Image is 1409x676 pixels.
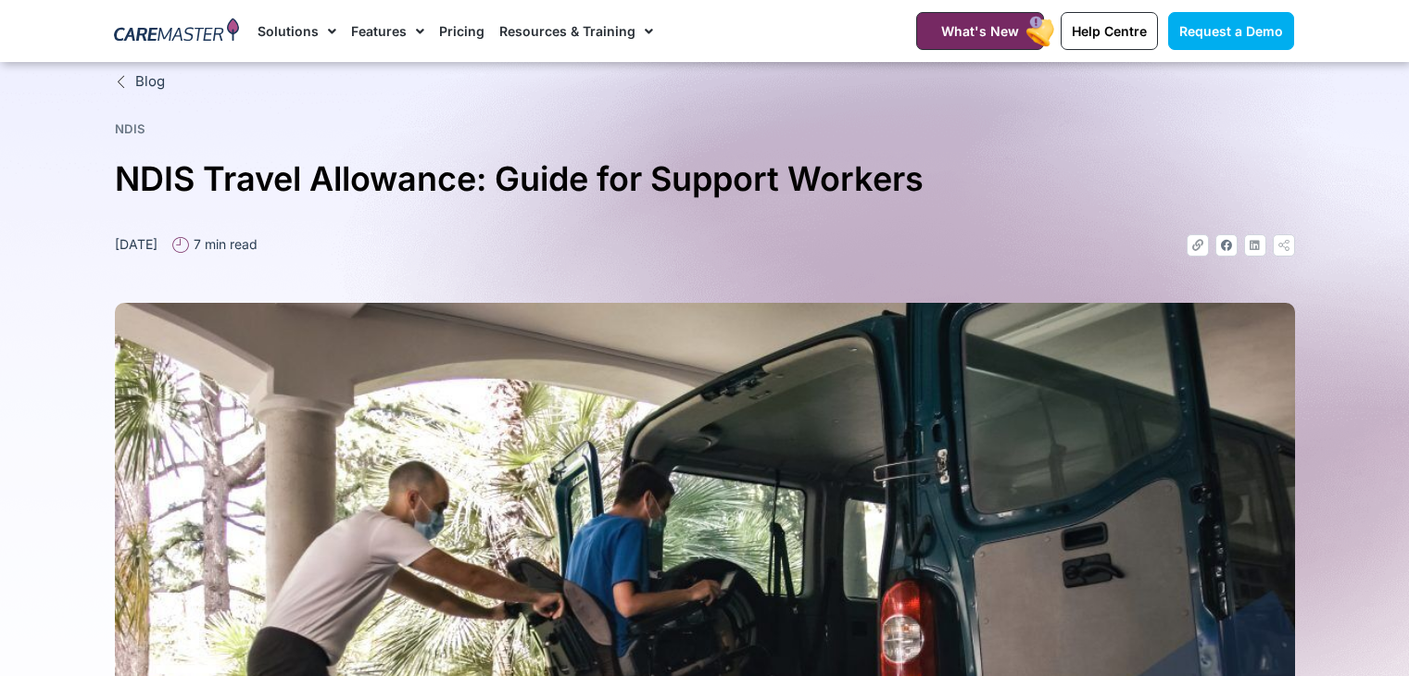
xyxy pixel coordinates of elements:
[114,18,239,45] img: CareMaster Logo
[131,71,165,93] span: Blog
[1061,12,1158,50] a: Help Centre
[115,121,145,136] a: NDIS
[115,152,1295,207] h1: NDIS Travel Allowance: Guide for Support Workers
[115,71,1295,93] a: Blog
[916,12,1044,50] a: What's New
[1168,12,1294,50] a: Request a Demo
[941,23,1019,39] span: What's New
[1072,23,1147,39] span: Help Centre
[115,236,157,252] time: [DATE]
[189,234,258,254] span: 7 min read
[1179,23,1283,39] span: Request a Demo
